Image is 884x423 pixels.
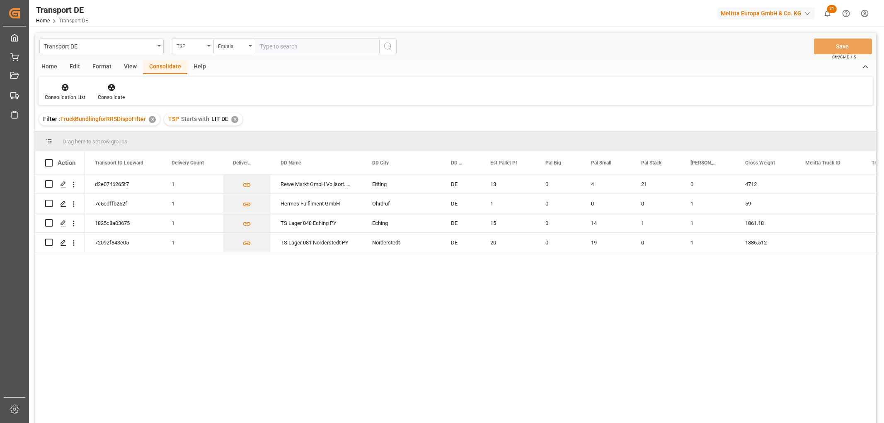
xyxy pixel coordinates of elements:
button: open menu [172,39,213,54]
div: Rewe Markt GmbH Vollsort. Lager [271,174,362,193]
div: Norderstedt [362,233,441,252]
div: Help [187,60,212,74]
div: 19 [581,233,631,252]
div: 0 [581,194,631,213]
div: DE [441,213,480,232]
div: 0 [681,174,735,193]
div: 1 [162,194,223,213]
div: Edit [63,60,86,74]
button: search button [379,39,397,54]
div: 1061.18 [735,213,795,232]
span: DD City [372,160,389,166]
div: d2e0746265f7 [85,174,162,193]
div: DE [441,194,480,213]
div: 0 [535,213,581,232]
div: 1 [162,233,223,252]
div: 1 [681,213,735,232]
button: Melitta Europa GmbH & Co. KG [717,5,818,21]
div: 1 [162,174,223,193]
div: 15 [480,213,535,232]
div: Action [58,159,75,167]
span: Pal Small [591,160,611,166]
div: 4712 [735,174,795,193]
button: Help Center [837,4,855,23]
span: TSP [168,116,179,122]
div: Eching [362,213,441,232]
div: 1 [480,194,535,213]
div: 20 [480,233,535,252]
div: Equals [218,41,246,50]
div: 21 [631,174,681,193]
div: Consolidate [143,60,187,74]
div: Press SPACE to select this row. [35,213,85,233]
div: Press SPACE to select this row. [35,174,85,194]
div: 0 [631,233,681,252]
span: Melitta Truck ID [805,160,840,166]
button: show 21 new notifications [818,4,837,23]
span: Est Pallet Pl [490,160,517,166]
div: Hermes Fulfilment GmbH [271,194,362,213]
span: Starts with [181,116,209,122]
div: 0 [535,233,581,252]
div: Transport DE [44,41,155,51]
div: Consolidate [98,94,125,101]
div: Press SPACE to select this row. [35,194,85,213]
div: Transport DE [36,4,88,16]
span: Pal Stack [641,160,661,166]
div: 13 [480,174,535,193]
div: 72092f843e05 [85,233,162,252]
div: Melitta Europa GmbH & Co. KG [717,7,815,19]
a: Home [36,18,50,24]
div: Eitting [362,174,441,193]
div: 1 [681,194,735,213]
div: 0 [631,194,681,213]
div: 1 [681,233,735,252]
div: Home [35,60,63,74]
span: DD Name [281,160,301,166]
div: DE [441,174,480,193]
span: Drag here to set row groups [63,138,127,145]
span: Filter : [43,116,60,122]
div: 1825c8a03675 [85,213,162,232]
div: Ohrdruf [362,194,441,213]
div: 0 [535,174,581,193]
div: 1386.512 [735,233,795,252]
span: Transport ID Logward [95,160,143,166]
button: open menu [39,39,164,54]
div: 0 [535,194,581,213]
span: LIT DE [211,116,228,122]
div: 1 [631,213,681,232]
div: Format [86,60,118,74]
span: 21 [827,5,837,13]
div: TS Lager 048 Eching PY [271,213,362,232]
div: 14 [581,213,631,232]
div: TS Lager 081 Norderstedt PY [271,233,362,252]
span: Ctrl/CMD + S [832,54,856,60]
div: DE [441,233,480,252]
div: 59 [735,194,795,213]
button: open menu [213,39,255,54]
div: 1 [162,213,223,232]
button: Save [814,39,872,54]
div: Press SPACE to select this row. [35,233,85,252]
span: [PERSON_NAME] [690,160,718,166]
span: Delivery Count [172,160,204,166]
span: Pal Big [545,160,561,166]
span: Gross Weight [745,160,775,166]
span: Delivery List [233,160,253,166]
div: TSP [177,41,205,50]
div: Consolidation List [45,94,85,101]
input: Type to search [255,39,379,54]
div: ✕ [231,116,238,123]
div: 7c5cdffb252f [85,194,162,213]
div: ✕ [149,116,156,123]
span: DD Country [451,160,463,166]
span: TruckBundlingforRRSDispoFIlter [60,116,146,122]
div: 4 [581,174,631,193]
div: View [118,60,143,74]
